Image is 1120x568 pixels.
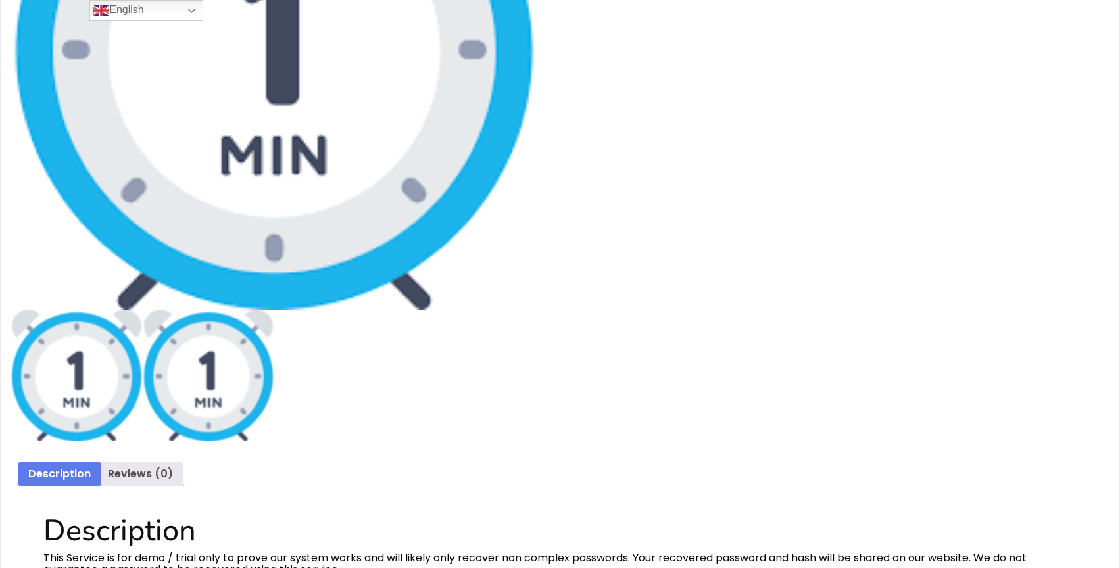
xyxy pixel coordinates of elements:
a: Reviews (0) [108,462,173,486]
img: Public Password Recovery 1 Minute (free trial demo) - Image 2 [143,310,275,442]
img: en [93,3,109,18]
img: Public Password Recovery 1 Minute (free trial demo) [11,310,143,442]
a: Description [28,462,91,486]
h2: Description [43,513,1077,549]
